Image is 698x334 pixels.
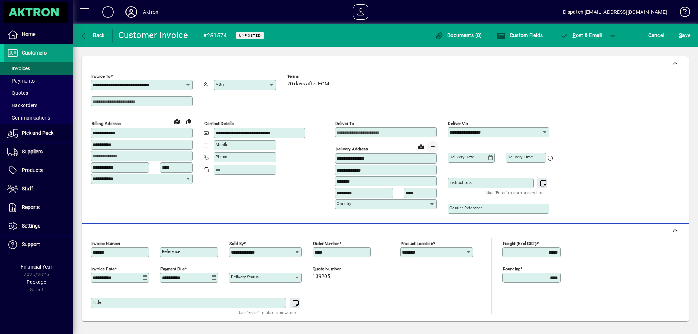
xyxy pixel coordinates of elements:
span: Back [80,32,105,38]
mat-label: Invoice date [91,266,115,271]
mat-label: Order number [313,241,339,246]
span: Staff [22,186,33,192]
a: Payments [4,75,73,87]
mat-label: Deliver via [448,121,468,126]
mat-label: Freight (excl GST) [503,241,537,246]
mat-label: Attn [216,82,224,87]
span: Products [22,167,43,173]
span: Support [22,241,40,247]
div: #251574 [203,30,227,41]
a: Pick and Pack [4,124,73,142]
span: Custom Fields [497,32,543,38]
mat-label: Mobile [216,142,228,147]
span: Cancel [648,29,664,41]
mat-label: Invoice To [91,74,111,79]
span: ave [679,29,690,41]
a: Staff [4,180,73,198]
mat-hint: Use 'Enter' to start a new line [239,308,296,317]
button: Post & Email [556,29,606,42]
mat-label: Phone [216,154,227,159]
a: Reports [4,198,73,217]
mat-label: Product location [401,241,433,246]
span: Invoices [7,65,30,71]
span: Suppliers [22,149,43,154]
button: Copy to Delivery address [183,116,194,127]
button: Documents (0) [433,29,484,42]
span: Customers [22,50,47,56]
mat-label: Payment due [160,266,185,271]
span: Reports [22,204,40,210]
span: Terms [287,74,331,79]
a: Support [4,236,73,254]
button: Add [96,5,120,19]
mat-label: Title [93,300,101,305]
mat-label: Rounding [503,266,520,271]
mat-label: Deliver To [335,121,354,126]
a: Settings [4,217,73,235]
span: Quote number [313,267,356,271]
span: Quotes [7,90,28,96]
a: Home [4,25,73,44]
span: Documents (0) [435,32,482,38]
mat-label: Sold by [229,241,244,246]
a: View on map [171,115,183,127]
mat-label: Courier Reference [449,205,483,210]
span: S [679,32,682,38]
span: Financial Year [21,264,52,270]
a: Communications [4,112,73,124]
div: Dispatch [EMAIL_ADDRESS][DOMAIN_NAME] [563,6,667,18]
a: Knowledge Base [674,1,689,25]
button: Back [79,29,107,42]
span: P [573,32,576,38]
a: Quotes [4,87,73,99]
span: Pick and Pack [22,130,53,136]
mat-label: Delivery status [231,274,259,279]
span: Unposted [239,33,261,38]
button: Custom Fields [495,29,545,42]
button: Save [677,29,692,42]
div: Aktron [143,6,159,18]
a: Backorders [4,99,73,112]
mat-label: Invoice number [91,241,120,246]
mat-hint: Use 'Enter' to start a new line [486,188,543,197]
span: Communications [7,115,50,121]
mat-label: Reference [162,249,180,254]
span: 20 days after EOM [287,81,329,87]
a: View on map [415,141,427,152]
a: Invoices [4,62,73,75]
span: 139205 [313,274,330,279]
span: Settings [22,223,40,229]
span: Package [27,279,46,285]
span: Home [22,31,35,37]
mat-label: Instructions [449,180,472,185]
span: Backorders [7,102,37,108]
span: ost & Email [560,32,602,38]
mat-label: Country [337,201,351,206]
a: Products [4,161,73,180]
app-page-header-button: Back [73,29,113,42]
mat-label: Delivery time [508,154,533,160]
button: Profile [120,5,143,19]
button: Cancel [646,29,666,42]
button: Choose address [427,141,438,153]
span: Payments [7,78,35,84]
mat-label: Delivery date [449,154,474,160]
a: Suppliers [4,143,73,161]
div: Customer Invoice [118,29,188,41]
